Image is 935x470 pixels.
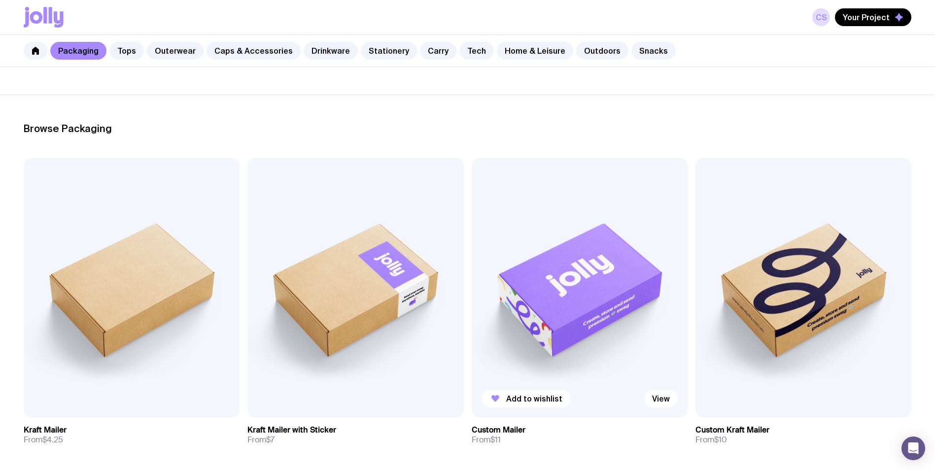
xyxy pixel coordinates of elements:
span: From [24,435,63,445]
button: Add to wishlist [482,390,570,407]
a: Caps & Accessories [207,42,301,60]
a: Outdoors [576,42,628,60]
span: $10 [714,435,727,445]
a: Kraft Mailer with StickerFrom$7 [247,417,463,453]
h3: Kraft Mailer [24,425,67,435]
a: Custom Kraft MailerFrom$10 [695,417,911,453]
h2: Browse Packaging [24,123,911,134]
span: From [695,435,727,445]
h3: Custom Kraft Mailer [695,425,769,435]
span: Your Project [843,12,890,22]
a: Home & Leisure [497,42,573,60]
a: Kraft MailerFrom$4.25 [24,417,240,453]
a: Tech [459,42,494,60]
span: $4.25 [42,435,63,445]
span: From [247,435,275,445]
a: Drinkware [304,42,358,60]
span: Add to wishlist [506,394,562,403]
h3: Kraft Mailer with Sticker [247,425,336,435]
a: Tops [109,42,144,60]
div: Open Intercom Messenger [901,436,925,460]
a: Custom MailerFrom$11 [472,417,688,453]
a: Packaging [50,42,106,60]
a: Carry [420,42,456,60]
a: Outerwear [147,42,204,60]
button: Your Project [835,8,911,26]
a: Snacks [631,42,676,60]
a: CS [812,8,830,26]
span: From [472,435,501,445]
a: View [644,390,678,407]
h3: Custom Mailer [472,425,525,435]
span: $11 [490,435,501,445]
a: Stationery [361,42,417,60]
span: $7 [266,435,275,445]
